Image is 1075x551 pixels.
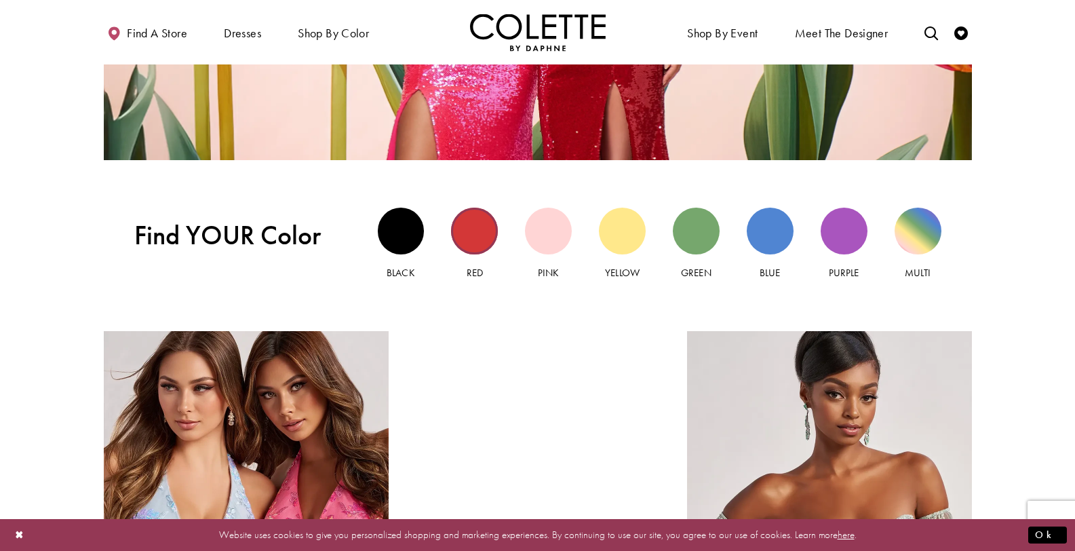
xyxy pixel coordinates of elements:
a: here [838,528,855,541]
span: Find a store [127,26,187,40]
a: Yellow view Yellow [599,208,646,280]
a: Pink view Pink [525,208,572,280]
span: Shop by color [294,14,372,51]
span: Find YOUR Color [134,220,347,251]
p: Website uses cookies to give you personalized shopping and marketing experiences. By continuing t... [98,526,977,544]
img: Colette by Daphne [470,14,606,51]
span: Red [467,266,483,280]
div: Purple view [821,208,867,254]
a: Black view Black [378,208,425,280]
span: Shop By Event [684,14,761,51]
a: Visit Home Page [470,14,606,51]
a: Find a store [104,14,191,51]
span: Blue [760,266,780,280]
span: Green [681,266,711,280]
a: Blue view Blue [747,208,794,280]
span: Dresses [220,14,265,51]
span: Yellow [605,266,639,280]
div: Green view [673,208,720,254]
a: Check Wishlist [951,14,971,51]
div: Black view [378,208,425,254]
a: Red view Red [451,208,498,280]
div: Blue view [747,208,794,254]
button: Submit Dialog [1028,527,1067,544]
span: Meet the designer [795,26,888,40]
span: Multi [905,266,931,280]
div: Multi view [895,208,941,254]
div: Red view [451,208,498,254]
a: Multi view Multi [895,208,941,280]
span: Shop by color [298,26,369,40]
span: Black [387,266,414,280]
span: Purple [829,266,859,280]
div: Yellow view [599,208,646,254]
a: Meet the designer [791,14,892,51]
div: Pink view [525,208,572,254]
button: Close Dialog [8,523,31,547]
a: Toggle search [921,14,941,51]
span: Pink [538,266,559,280]
a: Green view Green [673,208,720,280]
span: Shop By Event [687,26,758,40]
span: Dresses [224,26,261,40]
a: Purple view Purple [821,208,867,280]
